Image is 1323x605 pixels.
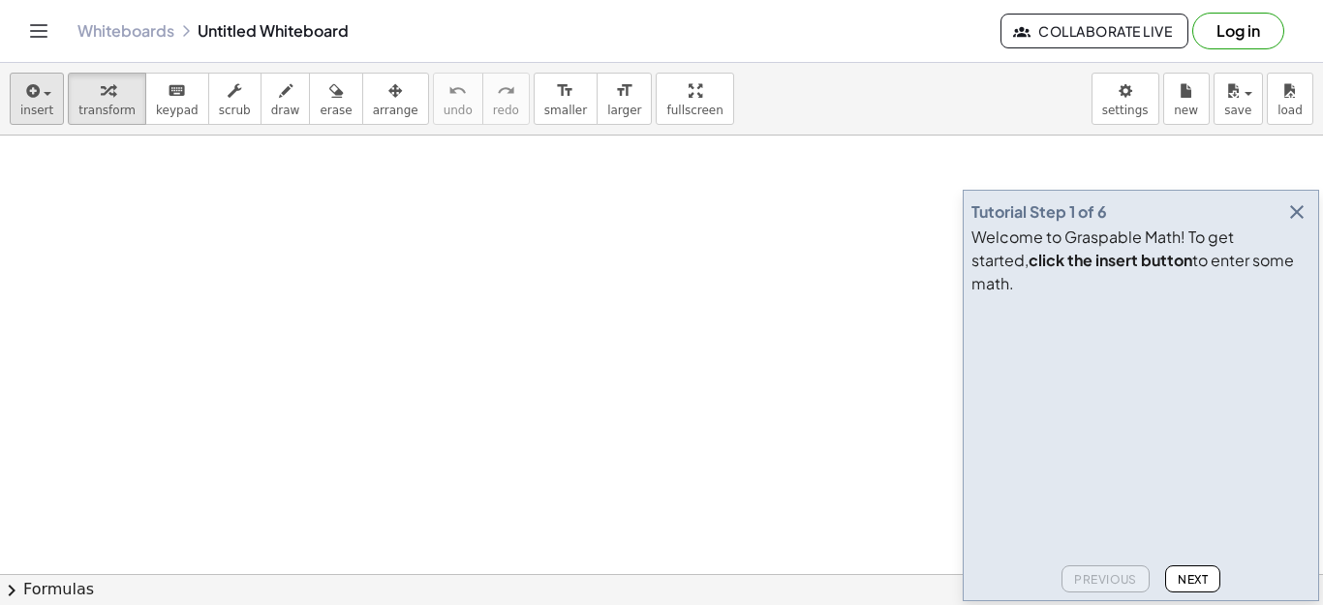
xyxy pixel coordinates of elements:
[261,73,311,125] button: draw
[145,73,209,125] button: keyboardkeypad
[77,21,174,41] a: Whiteboards
[493,104,519,117] span: redo
[309,73,362,125] button: erase
[597,73,652,125] button: format_sizelarger
[971,226,1310,295] div: Welcome to Graspable Math! To get started, to enter some math.
[534,73,598,125] button: format_sizesmaller
[656,73,733,125] button: fullscreen
[78,104,136,117] span: transform
[1214,73,1263,125] button: save
[68,73,146,125] button: transform
[1192,13,1284,49] button: Log in
[607,104,641,117] span: larger
[1029,250,1192,270] b: click the insert button
[362,73,429,125] button: arrange
[271,104,300,117] span: draw
[1163,73,1210,125] button: new
[444,104,473,117] span: undo
[448,79,467,103] i: undo
[556,79,574,103] i: format_size
[1174,104,1198,117] span: new
[1000,14,1188,48] button: Collaborate Live
[156,104,199,117] span: keypad
[497,79,515,103] i: redo
[10,73,64,125] button: insert
[482,73,530,125] button: redoredo
[23,15,54,46] button: Toggle navigation
[219,104,251,117] span: scrub
[1092,73,1159,125] button: settings
[1224,104,1251,117] span: save
[208,73,262,125] button: scrub
[544,104,587,117] span: smaller
[320,104,352,117] span: erase
[971,200,1107,224] div: Tutorial Step 1 of 6
[1267,73,1313,125] button: load
[615,79,633,103] i: format_size
[1017,22,1172,40] span: Collaborate Live
[1277,104,1303,117] span: load
[20,104,53,117] span: insert
[433,73,483,125] button: undoundo
[1178,572,1208,587] span: Next
[1102,104,1149,117] span: settings
[666,104,723,117] span: fullscreen
[1165,565,1220,592] button: Next
[373,104,418,117] span: arrange
[168,79,186,103] i: keyboard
